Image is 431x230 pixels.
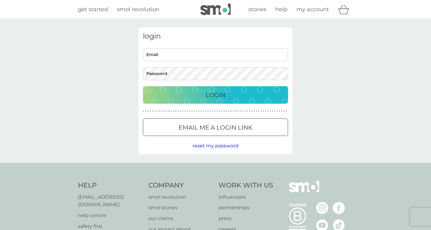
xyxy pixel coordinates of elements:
p: ● [224,110,225,113]
p: ● [189,110,190,113]
p: ● [235,110,236,113]
h4: Work With Us [219,181,273,190]
a: help centre [78,212,142,219]
a: smol revolution [148,193,213,201]
p: ● [286,110,287,113]
p: ● [272,110,273,113]
p: ● [205,110,206,113]
p: ● [177,110,179,113]
p: ● [147,110,149,113]
p: ● [214,110,215,113]
p: ● [210,110,211,113]
img: smol [200,4,231,15]
p: ● [254,110,255,113]
p: ● [231,110,232,113]
p: ● [145,110,147,113]
a: smol revolution [117,5,159,14]
a: our claims [148,215,213,222]
a: get started [78,5,108,14]
p: ● [258,110,259,113]
p: ● [270,110,271,113]
h4: Company [148,181,213,190]
a: smol stories [148,204,213,212]
a: stories [248,5,266,14]
p: ● [281,110,283,113]
p: ● [251,110,252,113]
p: ● [245,110,246,113]
span: my account [297,6,329,13]
h4: Help [78,181,142,190]
p: Email me a login link [179,123,252,132]
p: ● [217,110,218,113]
p: ● [267,110,269,113]
p: ● [256,110,257,113]
p: ● [184,110,186,113]
p: ● [284,110,285,113]
a: [EMAIL_ADDRESS][DOMAIN_NAME] [78,193,142,209]
p: ● [261,110,262,113]
span: reset my password [193,143,238,149]
a: influencers [219,193,273,201]
button: reset my password [193,142,238,150]
p: ● [150,110,151,113]
p: Login [206,90,225,100]
p: ● [152,110,154,113]
span: stories [248,6,266,13]
div: basket [338,3,353,15]
p: ● [187,110,188,113]
h3: login [143,32,288,41]
a: press [219,215,273,222]
p: ● [221,110,222,113]
img: visit the smol Facebook page [333,202,345,214]
p: ● [203,110,204,113]
p: ● [279,110,280,113]
p: ● [191,110,193,113]
span: get started [78,6,108,13]
p: ● [249,110,250,113]
p: ● [194,110,195,113]
p: ● [247,110,248,113]
p: ● [157,110,158,113]
p: ● [196,110,197,113]
p: ● [226,110,227,113]
button: Login [143,86,288,104]
p: ● [154,110,156,113]
p: ● [212,110,213,113]
p: ● [242,110,243,113]
p: ● [265,110,266,113]
a: help [275,5,287,14]
p: ● [274,110,276,113]
p: ● [208,110,209,113]
p: ● [228,110,229,113]
p: ● [198,110,199,113]
p: ● [201,110,202,113]
p: ● [233,110,234,113]
p: ● [277,110,278,113]
p: ● [161,110,163,113]
span: help [275,6,287,13]
p: ● [166,110,167,113]
p: ● [180,110,181,113]
p: ● [240,110,241,113]
img: smol [289,181,319,201]
p: ● [175,110,177,113]
span: smol revolution [117,6,159,13]
p: ● [263,110,264,113]
button: Email me a login link [143,118,288,136]
p: ● [168,110,170,113]
p: ● [143,110,144,113]
p: ● [173,110,174,113]
p: ● [164,110,165,113]
p: ● [159,110,160,113]
a: partnerships [219,204,273,212]
a: my account [297,5,329,14]
p: ● [219,110,220,113]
